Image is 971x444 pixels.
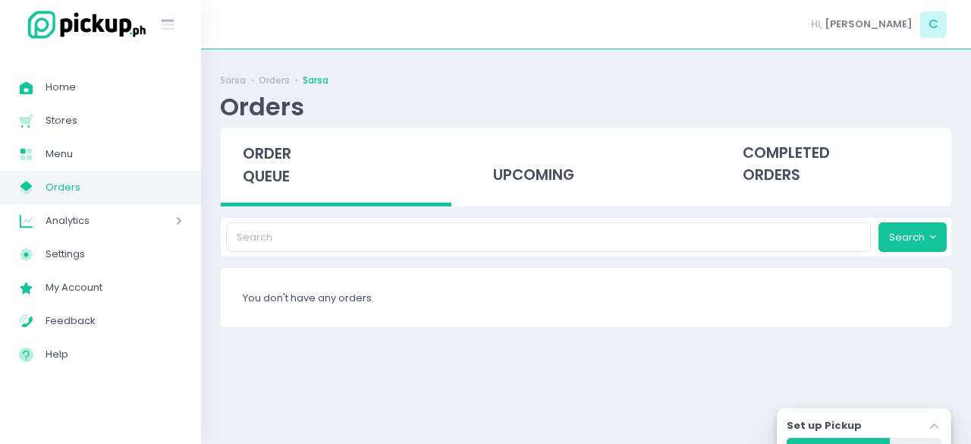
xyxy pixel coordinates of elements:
[811,17,822,32] span: Hi,
[303,74,328,87] a: Sarsa
[46,211,133,231] span: Analytics
[19,8,148,41] img: logo
[220,92,304,121] div: Orders
[787,418,862,433] label: Set up Pickup
[46,178,182,197] span: Orders
[470,128,701,202] div: upcoming
[46,244,182,264] span: Settings
[46,144,182,164] span: Menu
[721,128,951,202] div: completed orders
[46,345,182,364] span: Help
[220,74,246,87] a: Sarsa
[878,222,947,251] button: Search
[221,268,951,327] div: You don't have any orders.
[259,74,290,87] a: Orders
[226,222,872,251] input: Search
[46,278,182,298] span: My Account
[920,11,947,38] span: C
[825,17,913,32] span: [PERSON_NAME]
[46,77,182,97] span: Home
[46,311,182,331] span: Feedback
[46,111,182,131] span: Stores
[243,143,291,187] span: order queue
